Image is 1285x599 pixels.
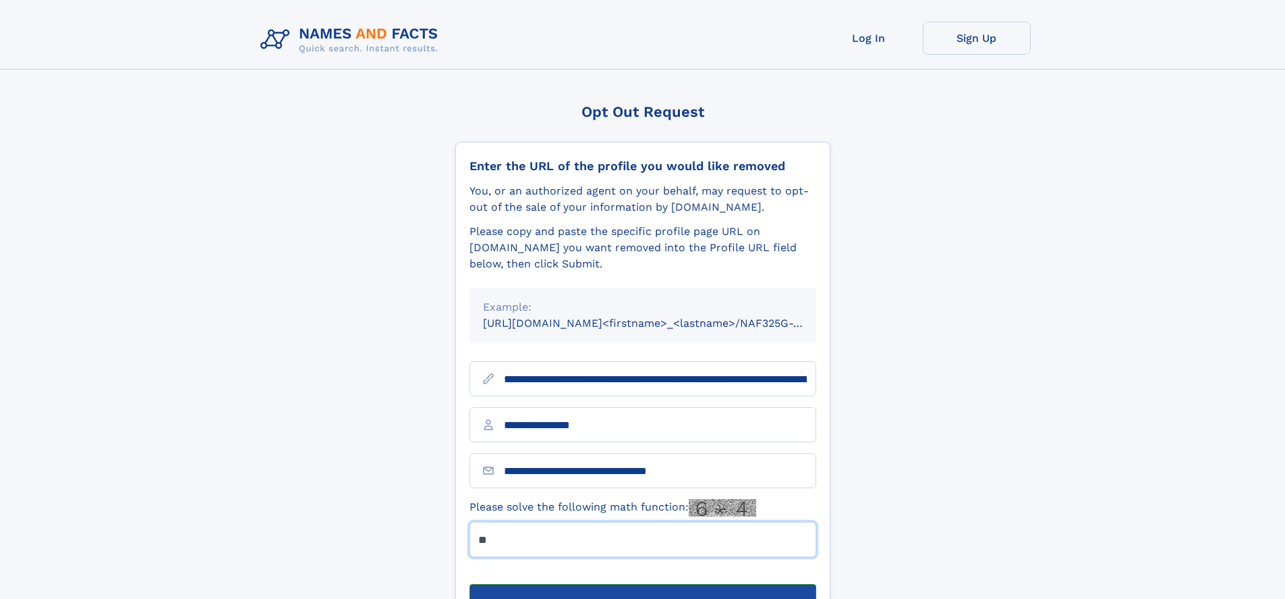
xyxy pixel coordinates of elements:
[469,183,816,215] div: You, or an authorized agent on your behalf, may request to opt-out of the sale of your informatio...
[469,224,816,272] div: Please copy and paste the specific profile page URL on [DOMAIN_NAME] you want removed into the Pr...
[923,22,1031,55] a: Sign Up
[455,103,830,120] div: Opt Out Request
[815,22,923,55] a: Log In
[483,317,842,330] small: [URL][DOMAIN_NAME]<firstname>_<lastname>/NAF325G-xxxxxxxx
[469,159,816,174] div: Enter the URL of the profile you would like removed
[255,22,449,58] img: Logo Names and Facts
[469,499,756,517] label: Please solve the following math function:
[483,299,803,315] div: Example:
